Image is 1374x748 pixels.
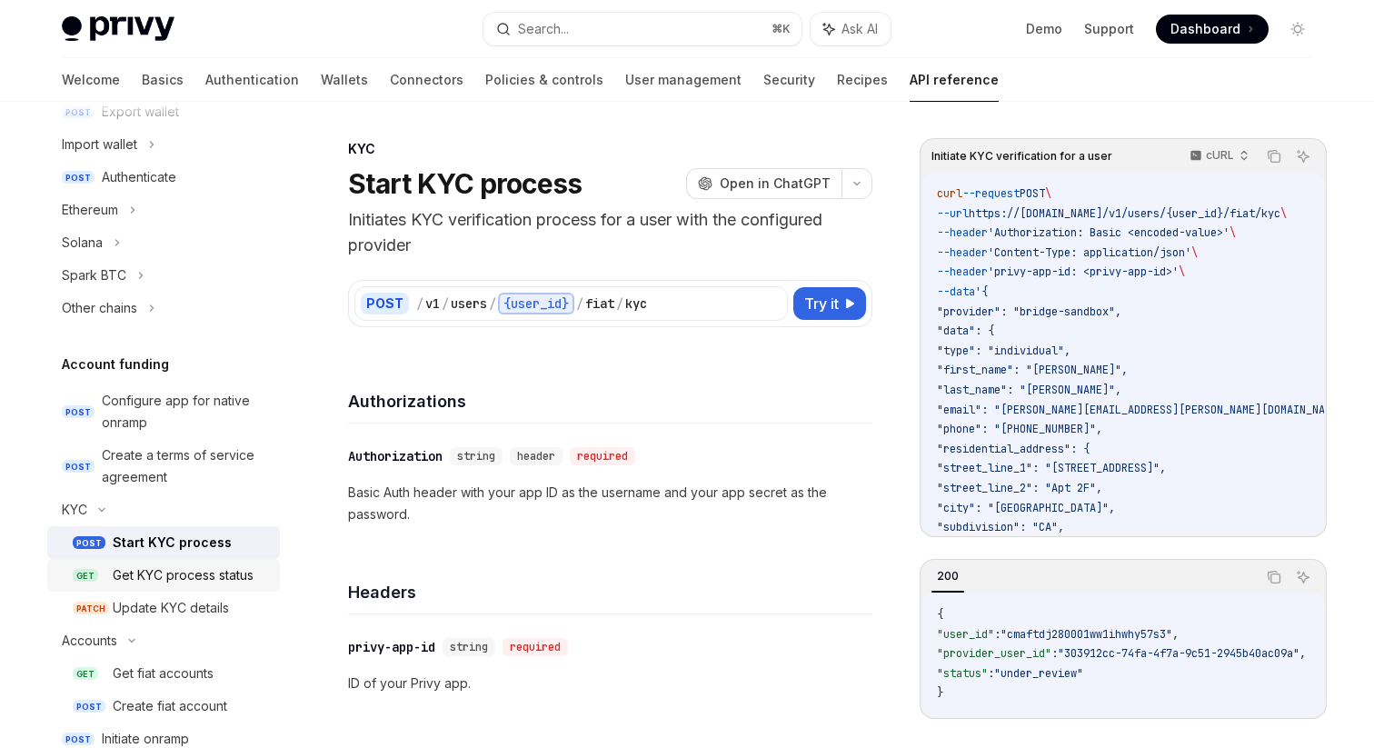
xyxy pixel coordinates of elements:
[937,501,1115,515] span: "city": "[GEOGRAPHIC_DATA]",
[1206,148,1234,163] p: cURL
[937,304,1121,319] span: "provider": "bridge-sandbox",
[348,389,872,414] h4: Authorizations
[73,536,105,550] span: POST
[517,449,555,464] span: header
[937,186,962,201] span: curl
[113,564,254,586] div: Get KYC process status
[625,58,742,102] a: User management
[937,442,1090,456] span: "residential_address": {
[1020,186,1045,201] span: POST
[937,520,1064,534] span: "subdivision": "CA",
[457,449,495,464] span: string
[361,293,409,314] div: POST
[1299,646,1306,661] span: ,
[102,166,176,188] div: Authenticate
[1283,15,1312,44] button: Toggle dark mode
[47,559,280,592] a: GETGet KYC process status
[1291,565,1315,589] button: Ask AI
[62,58,120,102] a: Welcome
[937,264,988,279] span: --header
[837,58,888,102] a: Recipes
[937,646,1051,661] span: "provider_user_id"
[450,640,488,654] span: string
[73,667,98,681] span: GET
[937,403,1357,417] span: "email": "[PERSON_NAME][EMAIL_ADDRESS][PERSON_NAME][DOMAIN_NAME]",
[576,294,583,313] div: /
[994,627,1001,642] span: :
[937,685,943,700] span: }
[73,700,105,713] span: POST
[47,657,280,690] a: GETGet fiat accounts
[425,294,440,313] div: v1
[937,245,988,260] span: --header
[937,324,994,338] span: "data": {
[321,58,368,102] a: Wallets
[937,206,969,221] span: --url
[47,526,280,559] a: POSTStart KYC process
[62,354,169,375] h5: Account funding
[451,294,487,313] div: users
[142,58,184,102] a: Basics
[772,22,791,36] span: ⌘ K
[62,264,126,286] div: Spark BTC
[348,638,435,656] div: privy-app-id
[1156,15,1269,44] a: Dashboard
[804,293,839,314] span: Try it
[1180,141,1257,172] button: cURL
[416,294,423,313] div: /
[937,607,943,622] span: {
[348,482,872,525] p: Basic Auth header with your app ID as the username and your app secret as the password.
[937,627,994,642] span: "user_id"
[47,384,280,439] a: POSTConfigure app for native onramp
[937,344,1070,358] span: "type": "individual",
[113,663,214,684] div: Get fiat accounts
[390,58,463,102] a: Connectors
[62,134,137,155] div: Import wallet
[62,16,174,42] img: light logo
[962,186,1020,201] span: --request
[1045,186,1051,201] span: \
[937,481,1102,495] span: "street_line_2": "Apt 2F",
[1001,627,1172,642] span: "cmaftdj280001ww1ihwhy57s3"
[348,167,582,200] h1: Start KYC process
[931,565,964,587] div: 200
[841,20,878,38] span: Ask AI
[994,666,1083,681] span: "under_review"
[348,673,872,694] p: ID of your Privy app.
[910,58,999,102] a: API reference
[1170,20,1240,38] span: Dashboard
[62,199,118,221] div: Ethereum
[47,592,280,624] a: PATCHUpdate KYC details
[1058,646,1299,661] span: "303912cc-74fa-4f7a-9c51-2945b40ac09a"
[937,363,1128,377] span: "first_name": "[PERSON_NAME]",
[73,602,109,615] span: PATCH
[483,13,801,45] button: Search...⌘K
[62,297,137,319] div: Other chains
[1291,145,1315,168] button: Ask AI
[442,294,449,313] div: /
[1084,20,1134,38] a: Support
[348,447,443,465] div: Authorization
[937,666,988,681] span: "status"
[686,168,841,199] button: Open in ChatGPT
[1230,225,1236,240] span: \
[937,225,988,240] span: --header
[518,18,569,40] div: Search...
[1191,245,1198,260] span: \
[937,422,1102,436] span: "phone": "[PHONE_NUMBER]",
[975,284,988,299] span: '{
[988,666,994,681] span: :
[62,630,117,652] div: Accounts
[113,597,229,619] div: Update KYC details
[47,690,280,723] a: POSTCreate fiat account
[62,733,95,746] span: POST
[969,206,1280,221] span: https://[DOMAIN_NAME]/v1/users/{user_id}/fiat/kyc
[113,695,227,717] div: Create fiat account
[503,638,568,656] div: required
[205,58,299,102] a: Authentication
[348,580,872,604] h4: Headers
[1262,565,1286,589] button: Copy the contents from the code block
[1280,206,1287,221] span: \
[498,293,574,314] div: {user_id}
[988,225,1230,240] span: 'Authorization: Basic <encoded-value>'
